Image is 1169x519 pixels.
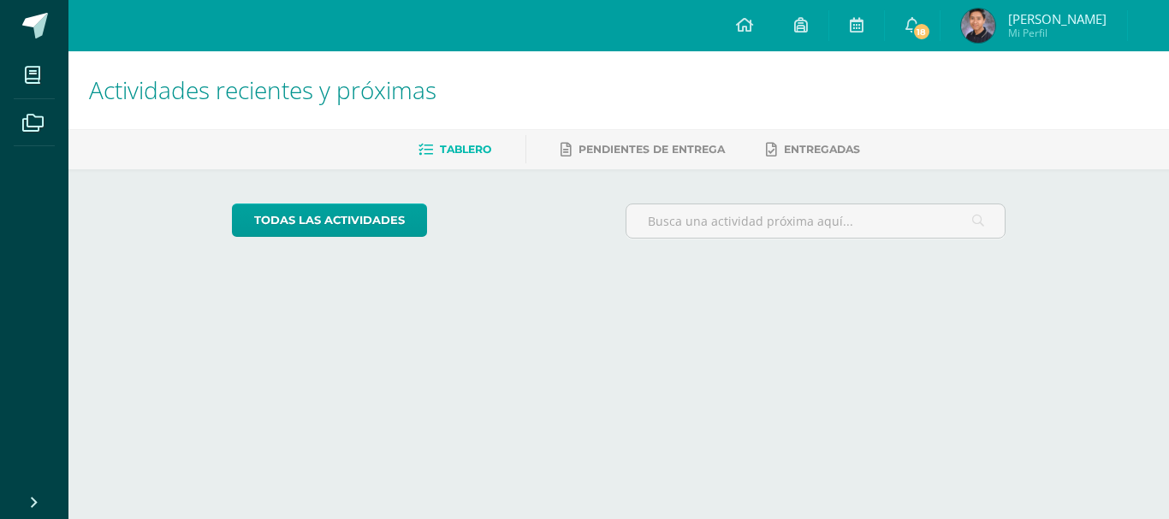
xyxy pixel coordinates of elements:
[561,136,725,163] a: Pendientes de entrega
[418,136,491,163] a: Tablero
[232,203,427,237] a: todas las Actividades
[784,143,860,156] span: Entregadas
[912,22,931,41] span: 18
[440,143,491,156] span: Tablero
[766,136,860,163] a: Entregadas
[89,74,436,106] span: Actividades recientes y próximas
[579,143,725,156] span: Pendientes de entrega
[1008,26,1107,40] span: Mi Perfil
[626,204,1006,238] input: Busca una actividad próxima aquí...
[961,9,995,43] img: efe81ee60abbfe35d6bef446c11e5b36.png
[1008,10,1107,27] span: [PERSON_NAME]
